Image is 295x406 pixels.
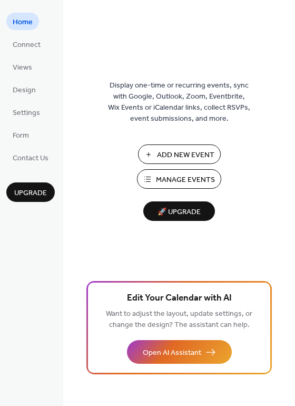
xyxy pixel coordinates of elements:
[127,340,232,364] button: Open AI Assistant
[13,17,33,28] span: Home
[13,130,29,141] span: Form
[14,188,47,199] span: Upgrade
[143,201,215,221] button: 🚀 Upgrade
[156,175,215,186] span: Manage Events
[13,108,40,119] span: Settings
[6,149,55,166] a: Contact Us
[6,182,55,202] button: Upgrade
[150,205,209,219] span: 🚀 Upgrade
[143,347,201,359] span: Open AI Assistant
[6,13,39,30] a: Home
[13,153,48,164] span: Contact Us
[6,35,47,53] a: Connect
[13,62,32,73] span: Views
[13,40,41,51] span: Connect
[6,81,42,98] a: Design
[108,80,250,124] span: Display one-time or recurring events, sync with Google, Outlook, Zoom, Eventbrite, Wix Events or ...
[138,144,221,164] button: Add New Event
[157,150,214,161] span: Add New Event
[106,307,252,332] span: Want to adjust the layout, update settings, or change the design? The assistant can help.
[127,291,232,306] span: Edit Your Calendar with AI
[6,58,38,75] a: Views
[6,126,35,143] a: Form
[6,103,46,121] a: Settings
[13,85,36,96] span: Design
[137,169,221,189] button: Manage Events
